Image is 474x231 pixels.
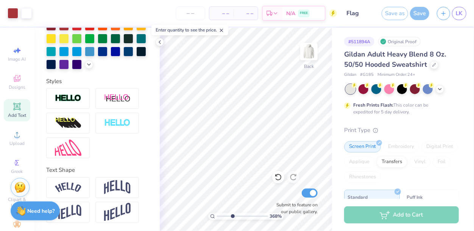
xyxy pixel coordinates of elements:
[11,168,23,174] span: Greek
[46,77,148,86] div: Styles
[344,141,381,152] div: Screen Print
[55,117,81,129] img: 3d Illusion
[377,72,415,78] span: Minimum Order: 24 +
[104,94,131,103] img: Shadow
[409,156,430,168] div: Vinyl
[378,37,421,46] div: Original Proof
[353,102,393,108] strong: Fresh Prints Flash:
[301,44,317,59] img: Back
[151,25,228,35] div: Enter quantity to see the price.
[104,203,131,222] img: Rise
[55,205,81,220] img: Flag
[9,84,25,90] span: Designs
[377,156,407,168] div: Transfers
[272,201,318,215] label: Submit to feature on our public gallery.
[104,180,131,195] img: Arch
[55,140,81,156] img: Free Distort
[341,6,378,21] input: Untitled Design
[28,207,55,215] strong: Need help?
[55,94,81,103] img: Stroke
[421,141,458,152] div: Digital Print
[344,156,374,168] div: Applique
[8,56,26,62] span: Image AI
[304,63,314,70] div: Back
[344,171,381,183] div: Rhinestones
[383,141,419,152] div: Embroidery
[238,9,253,17] span: – –
[452,7,466,20] a: LK
[9,140,25,146] span: Upload
[344,72,356,78] span: Gildan
[407,193,423,201] span: Puff Ink
[344,50,446,69] span: Gildan Adult Heavy Blend 8 Oz. 50/50 Hooded Sweatshirt
[176,6,205,20] input: – –
[456,9,463,18] span: LK
[344,126,459,135] div: Print Type
[55,182,81,193] img: Arc
[433,156,451,168] div: Foil
[360,72,374,78] span: # G185
[270,213,282,220] span: 368 %
[214,9,229,17] span: – –
[348,193,368,201] span: Standard
[344,37,374,46] div: # 511894A
[353,102,446,115] div: This color can be expedited for 5 day delivery.
[286,9,295,17] span: N/A
[8,112,26,118] span: Add Text
[4,196,30,209] span: Clipart & logos
[300,11,308,16] span: FREE
[104,119,131,127] img: Negative Space
[46,166,148,174] div: Text Shape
